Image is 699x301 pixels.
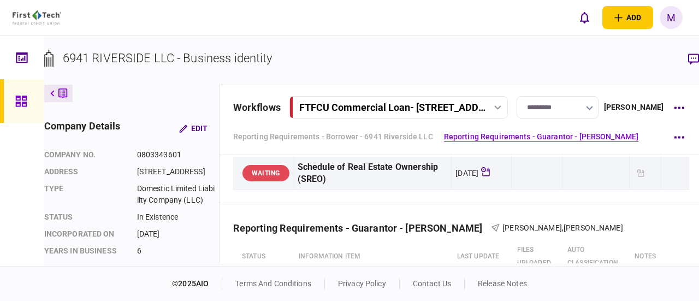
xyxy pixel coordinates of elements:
[338,279,386,288] a: privacy policy
[444,131,639,143] a: Reporting Requirements - Guarantor - [PERSON_NAME]
[235,279,311,288] a: terms and conditions
[44,211,126,223] div: status
[233,131,433,143] a: Reporting Requirements - Borrower - 6941 Riverside LLC
[562,238,629,276] th: auto classification
[298,161,448,186] div: Schedule of Real Estate Ownership (SREO)
[633,166,648,180] div: Updated document requested
[137,149,216,161] div: 0803343601
[602,6,653,29] button: open adding identity options
[573,6,596,29] button: open notifications list
[44,245,126,257] div: years in business
[242,165,289,181] div: WAITING
[137,245,216,257] div: 6
[137,183,216,206] div: Domestic Limited Liability Company (LLC)
[44,119,121,138] div: company details
[660,6,683,29] button: M
[44,166,126,178] div: address
[63,49,273,67] div: 6941 RIVERSIDE LLC - Business identity
[478,279,527,288] a: release notes
[413,279,451,288] a: contact us
[137,262,216,274] div: [DATE]
[233,222,491,234] div: Reporting Requirements - Guarantor - [PERSON_NAME]
[299,102,485,113] div: FTFCU Commercial Loan - [STREET_ADDRESS]
[455,168,478,179] div: [DATE]
[502,223,562,232] span: [PERSON_NAME]
[564,223,623,232] span: [PERSON_NAME]
[44,183,126,206] div: Type
[44,262,126,274] div: last update
[44,228,126,240] div: incorporated on
[452,238,512,276] th: last update
[293,238,452,276] th: Information item
[44,149,126,161] div: company no.
[233,238,293,276] th: status
[137,228,216,240] div: [DATE]
[629,238,661,276] th: notes
[137,166,216,178] div: [STREET_ADDRESS]
[289,96,508,119] button: FTFCU Commercial Loan- [STREET_ADDRESS]
[13,10,61,25] img: client company logo
[604,102,664,113] div: [PERSON_NAME]
[137,211,216,223] div: In Existence
[170,119,216,138] button: Edit
[512,238,562,276] th: Files uploaded
[233,100,281,115] div: workflows
[562,223,564,232] span: ,
[172,278,222,290] div: © 2025 AIO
